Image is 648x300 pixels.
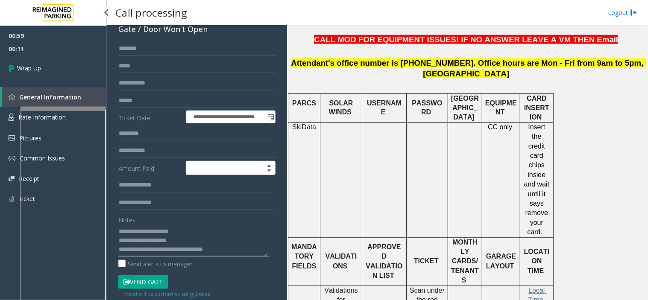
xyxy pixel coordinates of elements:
[9,195,14,203] img: 'icon'
[116,161,184,175] label: Amount Paid:
[118,275,168,289] button: Vend Gate
[20,154,65,162] span: Common Issues
[486,253,518,270] span: GARAGE LAYOUT
[19,93,81,101] span: General Information
[524,95,549,121] span: CARD INSERTION
[19,175,39,183] span: Receipt
[630,8,637,17] img: logout
[111,2,191,23] h3: Call processing
[118,23,276,35] div: Gate / Door Won't Open
[329,99,355,116] span: SOLAR WINDS
[412,99,442,116] span: PASSWORD
[291,244,317,270] span: MANDATORY FIELDS
[608,8,637,17] a: Logout
[524,248,550,275] span: LOCATION TIME
[451,95,479,121] span: [GEOGRAPHIC_DATA]
[263,168,275,175] span: Decrease value
[524,124,551,236] span: Insert the credit card chips inside and wait until it says remove your card.
[366,244,402,280] span: APPROVED VALIDATION LIST
[263,161,275,168] span: Increase value
[9,176,15,181] img: 'icon'
[367,99,402,116] span: USERNAME
[9,94,15,100] img: 'icon'
[118,259,193,268] label: Send alerts to manager
[485,99,517,116] span: EQUIPMENT
[488,124,512,131] span: CC only
[314,35,618,44] span: CALL MOD FOR EQUIPMENT ISSUES! IF NO ANSWER LEAVE A VM THEN Email
[18,113,66,121] span: Rate Information
[292,99,316,107] span: PARCS
[9,114,14,121] img: 'icon'
[414,258,439,265] span: TICKET
[19,134,41,142] span: Pictures
[9,155,15,162] img: 'icon'
[266,111,275,123] span: Toggle popup
[123,291,210,297] small: Vend will be performed using 6 tone
[292,124,316,131] span: SkiData
[325,253,357,270] span: VALIDATIONS
[18,195,35,203] span: Ticket
[116,111,184,123] label: Ticket Date:
[291,58,646,78] span: Attendant's office number is [PHONE_NUMBER]. Office hours are Mon - Fri from 9am to 5pm, [GEOGRAP...
[17,64,41,73] span: Wrap Up
[9,135,15,141] img: 'icon'
[2,87,107,107] a: General Information
[451,239,479,285] span: MONTHLY CARDS/TENANTS
[118,213,137,224] label: Notes:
